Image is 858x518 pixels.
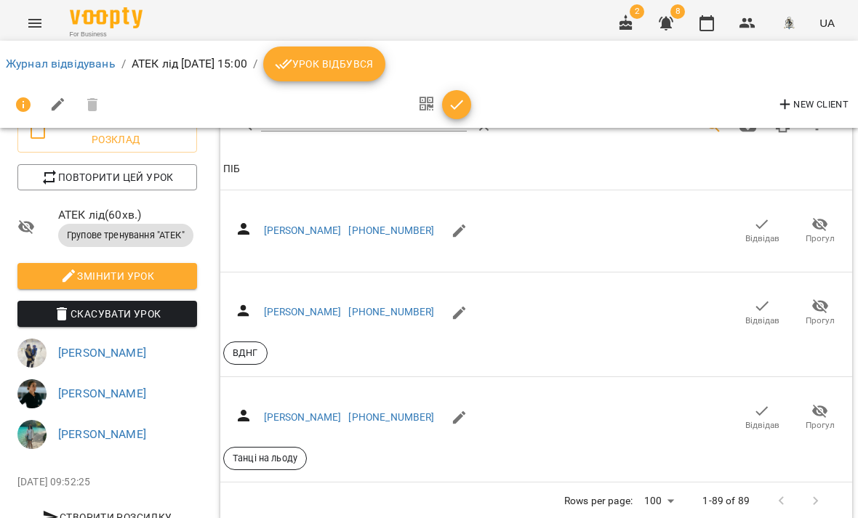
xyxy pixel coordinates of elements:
[70,7,143,28] img: Voopty Logo
[6,46,852,81] nav: breadcrumb
[806,315,835,327] span: Прогул
[745,419,779,432] span: Відвідав
[17,109,197,153] button: Додати в статичний розклад
[223,161,240,178] div: Sort
[264,224,342,236] a: [PERSON_NAME]
[779,13,799,33] img: 8c829e5ebed639b137191ac75f1a07db.png
[58,229,193,242] span: Групове тренування "АТЕК"
[17,301,197,327] button: Скасувати Урок
[348,306,434,317] a: [PHONE_NUMBER]
[29,169,185,186] span: Повторити цей урок
[348,224,434,236] a: [PHONE_NUMBER]
[17,263,197,289] button: Змінити урок
[253,55,257,73] li: /
[121,55,126,73] li: /
[745,315,779,327] span: Відвідав
[17,339,47,368] img: 600acfe358d8a374ebe7041e9ca88b67.jpeg
[745,232,779,245] span: Відвідав
[806,419,835,432] span: Прогул
[58,206,197,224] span: АТЕК лід ( 60 хв. )
[17,379,47,408] img: ef9981bfbadbbfa2c0e5a512eccabdc4.jpeg
[29,305,185,323] span: Скасувати Урок
[58,427,146,441] a: [PERSON_NAME]
[224,347,267,360] span: ВДНГ
[733,397,791,438] button: Відвідав
[814,9,841,36] button: UA
[348,411,434,423] a: [PHONE_NUMBER]
[791,397,849,438] button: Прогул
[224,452,306,465] span: Танці на льоду
[702,494,749,509] p: 1-89 of 89
[773,93,852,116] button: New Client
[132,55,247,73] p: АТЕК лід [DATE] 15:00
[806,232,835,245] span: Прогул
[58,387,146,400] a: [PERSON_NAME]
[275,55,374,73] span: Урок відбувся
[17,475,197,490] p: [DATE] 09:52:25
[17,6,52,41] button: Menu
[70,30,143,39] span: For Business
[223,161,849,178] span: ПІБ
[17,420,47,449] img: 829387a183b2768e27a5d642b4f9f013.jpeg
[264,306,342,317] a: [PERSON_NAME]
[223,161,240,178] div: ПІБ
[29,113,185,148] span: Додати в статичний розклад
[733,292,791,333] button: Відвідав
[58,346,146,360] a: [PERSON_NAME]
[263,46,385,81] button: Урок відбувся
[29,267,185,285] span: Змінити урок
[17,164,197,190] button: Повторити цей урок
[819,15,835,31] span: UA
[6,57,116,70] a: Журнал відвідувань
[564,494,633,509] p: Rows per page:
[638,490,679,511] div: 100
[670,4,685,19] span: 8
[791,211,849,251] button: Прогул
[264,411,342,423] a: [PERSON_NAME]
[777,96,849,113] span: New Client
[733,211,791,251] button: Відвідав
[630,4,644,19] span: 2
[791,292,849,333] button: Прогул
